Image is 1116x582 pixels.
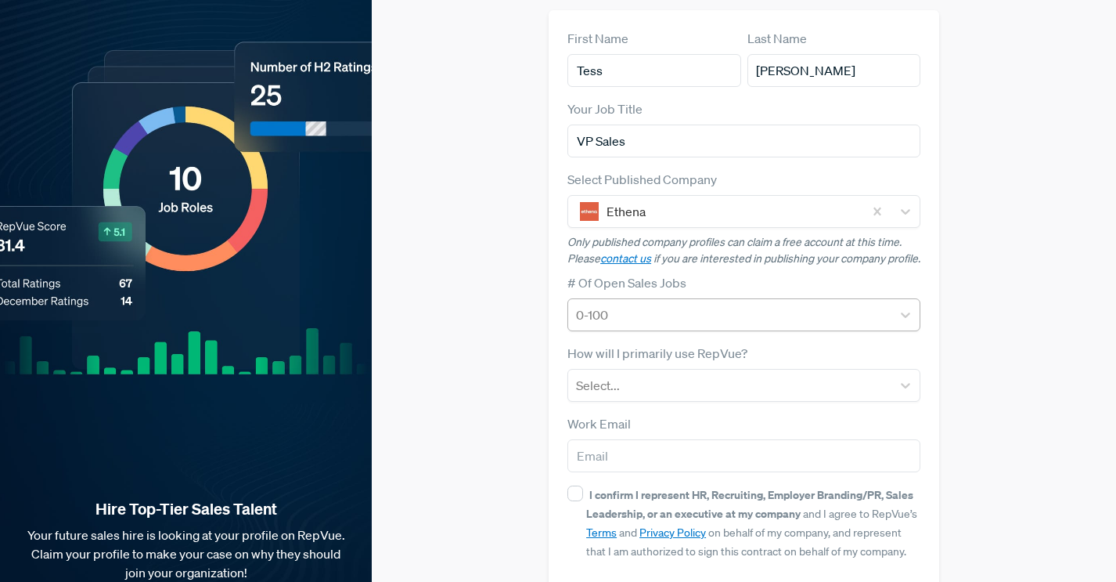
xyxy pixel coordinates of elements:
p: Only published company profiles can claim a free account at this time. Please if you are interest... [567,234,920,267]
label: Select Published Company [567,170,717,189]
strong: I confirm I represent HR, Recruiting, Employer Branding/PR, Sales Leadership, or an executive at ... [586,487,913,521]
input: Title [567,125,920,157]
label: Last Name [747,29,807,48]
input: Email [567,439,920,472]
a: Terms [586,526,617,540]
a: Privacy Policy [639,526,706,540]
span: and I agree to RepVue’s and on behalf of my company, and represent that I am authorized to sign t... [586,488,917,559]
img: Ethena [580,202,599,221]
a: contact us [600,251,651,266]
label: Your Job Title [567,99,643,118]
label: # Of Open Sales Jobs [567,273,686,292]
input: First Name [567,54,741,87]
label: Work Email [567,414,631,433]
p: Your future sales hire is looking at your profile on RepVue. Claim your profile to make your case... [25,526,347,582]
input: Last Name [747,54,921,87]
label: How will I primarily use RepVue? [567,344,747,363]
strong: Hire Top-Tier Sales Talent [25,499,347,519]
label: First Name [567,29,628,48]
